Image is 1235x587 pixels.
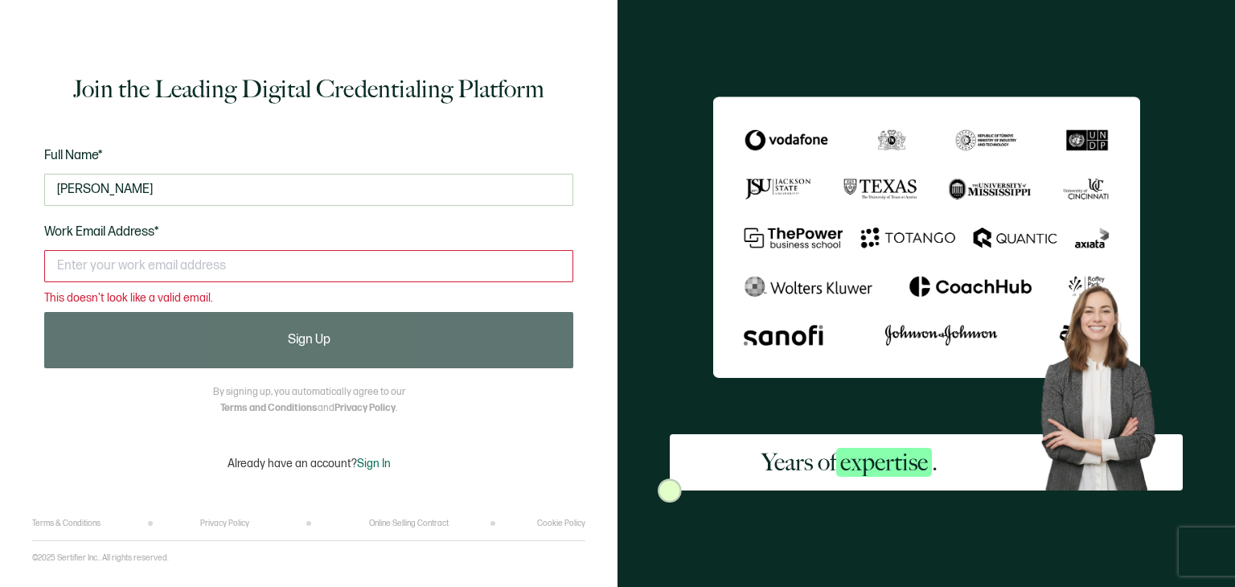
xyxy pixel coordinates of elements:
[44,148,103,163] span: Full Name*
[44,293,213,304] span: This doesn't look like a valid email.
[836,448,932,477] span: expertise
[44,174,573,206] input: Jane Doe
[213,384,405,417] p: By signing up, you automatically agree to our and .
[44,250,573,282] input: Enter your work email address
[73,73,544,105] h1: Join the Leading Digital Credentialing Platform
[200,519,249,528] a: Privacy Policy
[357,457,391,470] span: Sign In
[1028,275,1182,491] img: Sertifier Signup - Years of <span class="strong-h">expertise</span>. Hero
[288,334,330,347] span: Sign Up
[44,224,159,240] span: Work Email Address*
[761,446,938,478] h2: Years of .
[220,402,318,414] a: Terms and Conditions
[334,402,396,414] a: Privacy Policy
[228,457,391,470] p: Already have an account?
[44,312,573,368] button: Sign Up
[369,519,449,528] a: Online Selling Contract
[32,519,101,528] a: Terms & Conditions
[713,96,1140,378] img: Sertifier Signup - Years of <span class="strong-h">expertise</span>.
[658,478,682,503] img: Sertifier Signup
[32,553,169,563] p: ©2025 Sertifier Inc.. All rights reserved.
[537,519,585,528] a: Cookie Policy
